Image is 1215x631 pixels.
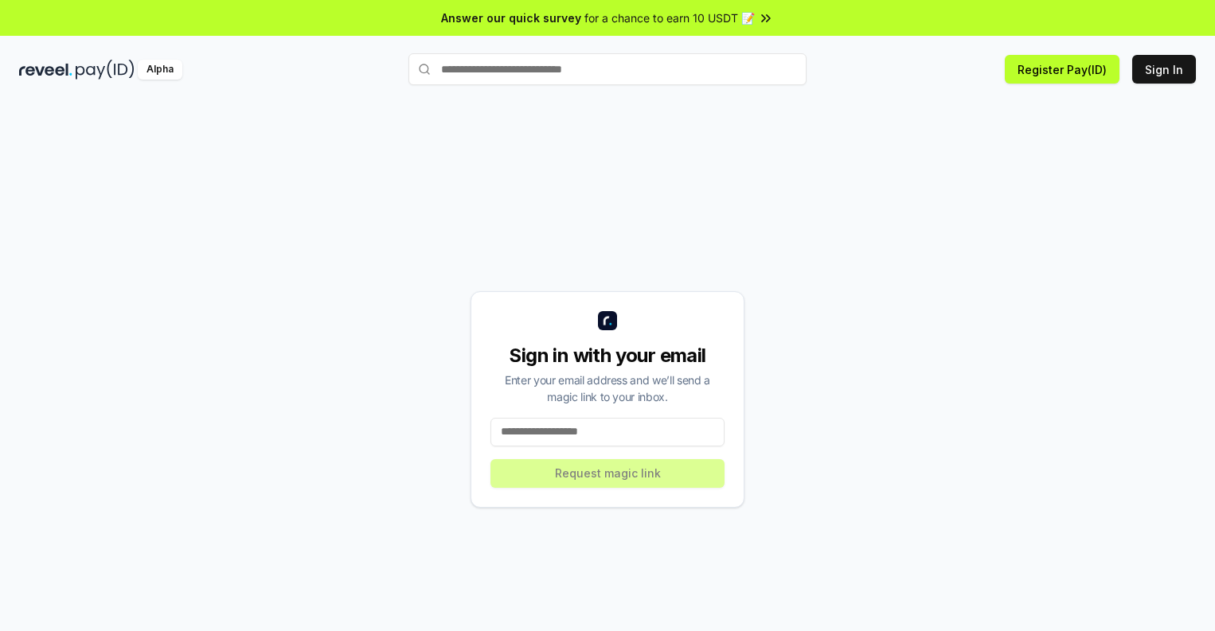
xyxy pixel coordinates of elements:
div: Sign in with your email [490,343,725,368]
span: for a chance to earn 10 USDT 📝 [584,10,755,26]
span: Answer our quick survey [441,10,581,26]
div: Alpha [138,60,182,80]
div: Enter your email address and we’ll send a magic link to your inbox. [490,372,725,405]
img: logo_small [598,311,617,330]
img: pay_id [76,60,135,80]
button: Sign In [1132,55,1196,84]
img: reveel_dark [19,60,72,80]
button: Register Pay(ID) [1005,55,1119,84]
